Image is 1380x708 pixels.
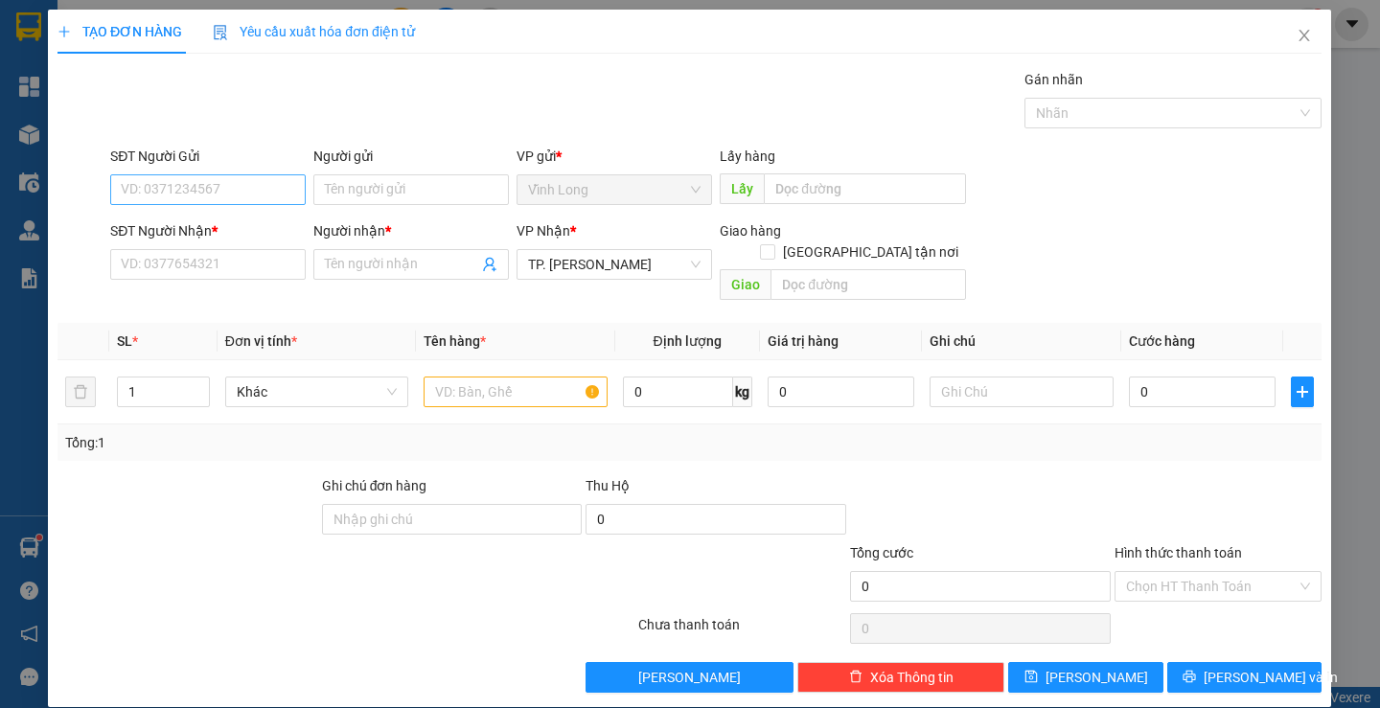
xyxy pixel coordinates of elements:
[721,173,765,204] span: Lấy
[57,24,182,39] span: TẠO ĐƠN HÀNG
[586,478,631,493] span: Thu Hộ
[771,269,967,300] input: Dọc đường
[111,220,307,241] div: SĐT Người Nhận
[125,16,278,62] div: TP. [PERSON_NAME]
[586,662,794,693] button: [PERSON_NAME]
[322,478,427,493] label: Ghi chú đơn hàng
[850,545,913,560] span: Tổng cước
[1129,333,1195,349] span: Cước hàng
[1204,667,1338,688] span: [PERSON_NAME] và In
[111,146,307,167] div: SĐT Người Gửi
[1046,667,1148,688] span: [PERSON_NAME]
[65,432,534,453] div: Tổng: 1
[214,25,229,40] img: icon
[765,173,967,204] input: Dọc đường
[654,333,722,349] span: Định lượng
[721,269,771,300] span: Giao
[931,377,1114,407] input: Ghi Chú
[529,250,701,279] span: TP. Hồ Chí Minh
[16,16,111,62] div: Vĩnh Long
[1115,545,1242,560] label: Hình thức thanh toán
[797,662,1005,693] button: deleteXóa Thông tin
[117,333,132,349] span: SL
[733,377,752,407] span: kg
[314,146,510,167] div: Người gửi
[870,667,954,688] span: Xóa Thông tin
[125,62,278,108] div: CHỊ [PERSON_NAME]
[425,333,487,349] span: Tên hàng
[125,108,278,135] div: 0903349037
[768,377,915,407] input: 0
[1278,10,1332,63] button: Close
[425,377,608,407] input: VD: Bàn, Ghế
[721,148,776,164] span: Lấy hàng
[637,614,849,648] div: Chưa thanh toán
[1025,72,1084,87] label: Gán nhãn
[529,175,701,204] span: Vĩnh Long
[16,18,46,38] span: Gửi:
[1009,662,1163,693] button: save[PERSON_NAME]
[237,377,397,406] span: Khác
[721,223,782,239] span: Giao hàng
[225,333,297,349] span: Đơn vị tính
[1293,384,1314,400] span: plus
[1024,670,1038,685] span: save
[125,18,171,38] span: Nhận:
[923,323,1121,360] th: Ghi chú
[57,25,71,38] span: plus
[1292,377,1315,407] button: plus
[639,667,742,688] span: [PERSON_NAME]
[214,24,416,39] span: Yêu cầu xuất hóa đơn điện tử
[849,670,862,685] span: delete
[483,257,498,272] span: user-add
[517,146,713,167] div: VP gửi
[322,504,583,535] input: Ghi chú đơn hàng
[1167,662,1322,693] button: printer[PERSON_NAME] và In
[314,220,510,241] div: Người nhận
[65,377,96,407] button: delete
[768,333,839,349] span: Giá trị hàng
[517,223,571,239] span: VP Nhận
[1298,28,1313,43] span: close
[776,241,967,263] span: [GEOGRAPHIC_DATA] tận nơi
[1183,670,1196,685] span: printer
